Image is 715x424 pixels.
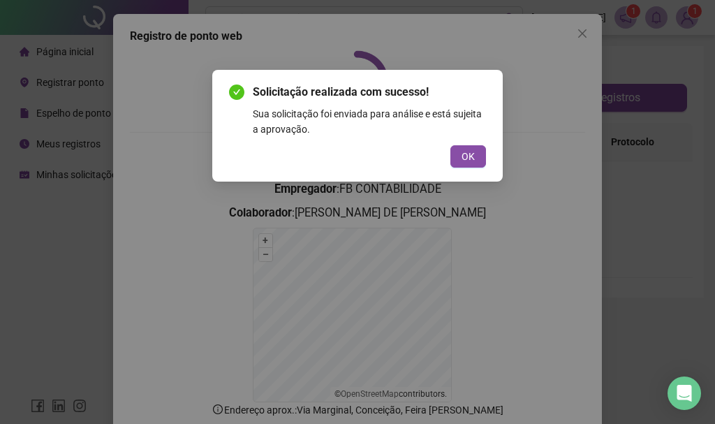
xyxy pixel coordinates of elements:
[668,377,701,410] div: Open Intercom Messenger
[253,106,486,137] div: Sua solicitação foi enviada para análise e está sujeita a aprovação.
[229,85,244,100] span: check-circle
[253,84,486,101] span: Solicitação realizada com sucesso!
[462,149,475,164] span: OK
[450,145,486,168] button: OK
